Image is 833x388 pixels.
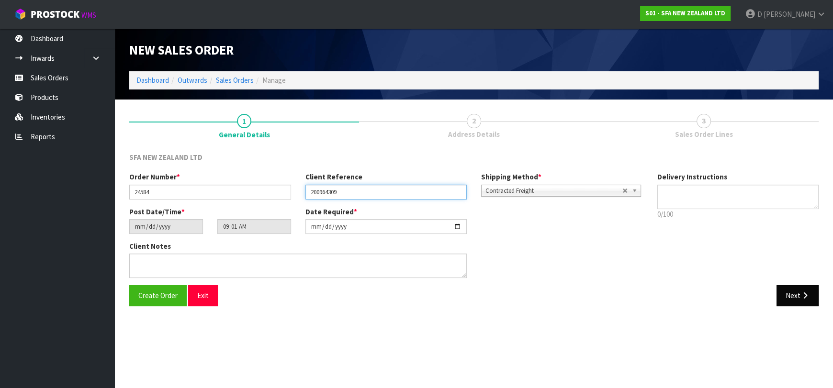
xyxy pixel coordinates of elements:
[757,10,762,19] span: D
[188,285,218,306] button: Exit
[136,76,169,85] a: Dashboard
[129,172,180,182] label: Order Number
[178,76,207,85] a: Outwards
[305,207,357,217] label: Date Required
[485,185,622,197] span: Contracted Freight
[129,42,234,58] span: New Sales Order
[645,9,725,17] strong: S01 - SFA NEW ZEALAND LTD
[481,172,541,182] label: Shipping Method
[219,130,270,140] span: General Details
[237,114,251,128] span: 1
[138,291,178,300] span: Create Order
[305,172,362,182] label: Client Reference
[305,185,467,200] input: Client Reference
[697,114,711,128] span: 3
[129,145,819,313] span: General Details
[129,153,203,162] span: SFA NEW ZEALAND LTD
[216,76,254,85] a: Sales Orders
[129,285,187,306] button: Create Order
[31,8,79,21] span: ProStock
[764,10,815,19] span: [PERSON_NAME]
[448,129,500,139] span: Address Details
[129,241,171,251] label: Client Notes
[657,209,819,219] p: 0/100
[81,11,96,20] small: WMS
[657,172,727,182] label: Delivery Instructions
[14,8,26,20] img: cube-alt.png
[262,76,286,85] span: Manage
[129,185,291,200] input: Order Number
[777,285,819,306] button: Next
[467,114,481,128] span: 2
[675,129,733,139] span: Sales Order Lines
[129,207,185,217] label: Post Date/Time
